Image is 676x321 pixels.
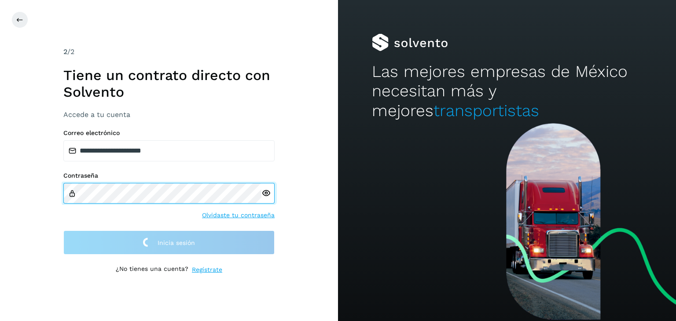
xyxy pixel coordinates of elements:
[158,240,195,246] span: Inicia sesión
[116,265,188,274] p: ¿No tienes una cuenta?
[63,47,275,57] div: /2
[202,211,275,220] a: Olvidaste tu contraseña
[372,62,642,120] h2: Las mejores empresas de México necesitan más y mejores
[63,67,275,101] h1: Tiene un contrato directo con Solvento
[434,101,539,120] span: transportistas
[63,129,275,137] label: Correo electrónico
[63,172,275,179] label: Contraseña
[63,47,67,56] span: 2
[63,110,275,119] h3: Accede a tu cuenta
[63,230,275,255] button: Inicia sesión
[192,265,222,274] a: Regístrate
